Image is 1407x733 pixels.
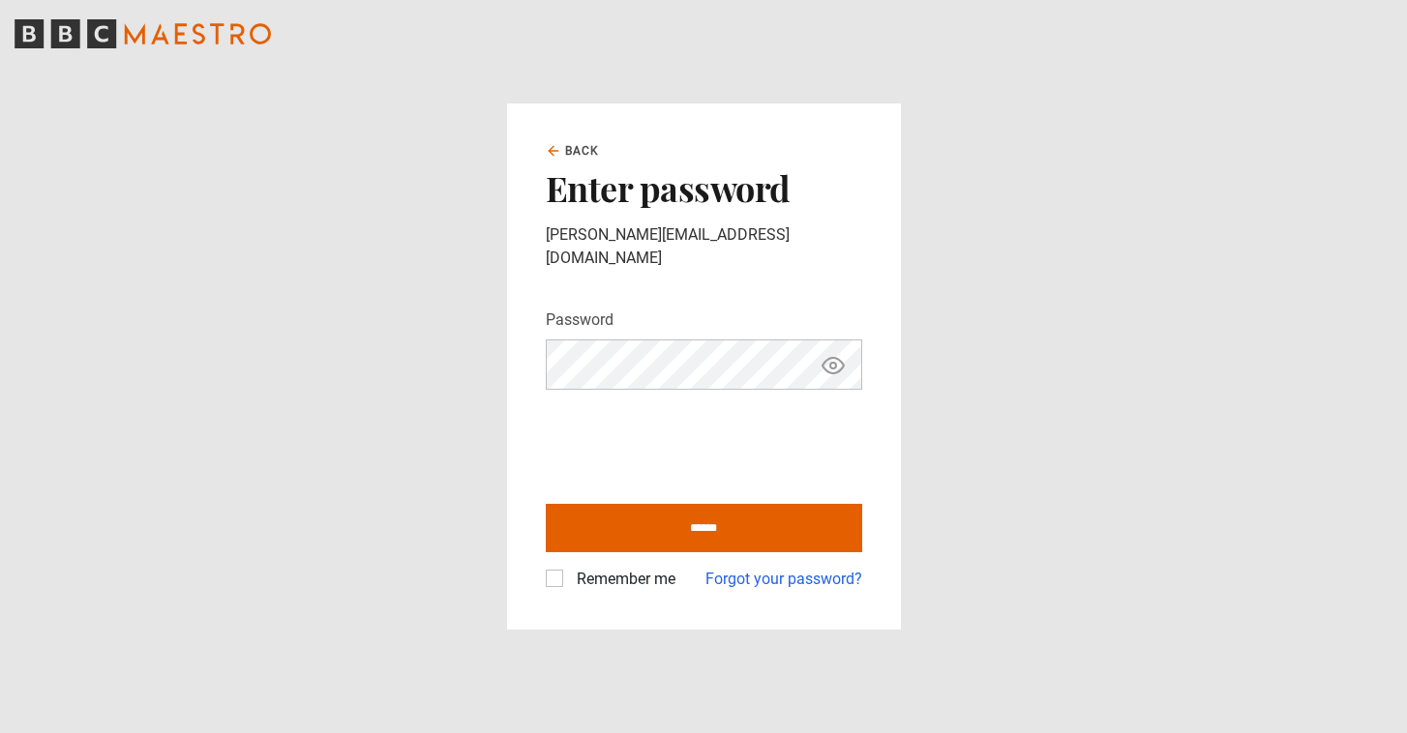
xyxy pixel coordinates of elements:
h2: Enter password [546,167,862,208]
label: Password [546,308,614,332]
svg: BBC Maestro [15,19,271,48]
label: Remember me [569,568,675,591]
a: Forgot your password? [705,568,862,591]
span: Back [565,142,600,160]
p: [PERSON_NAME][EMAIL_ADDRESS][DOMAIN_NAME] [546,223,862,270]
button: Show password [817,348,850,382]
a: Back [546,142,600,160]
iframe: reCAPTCHA [546,405,840,481]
